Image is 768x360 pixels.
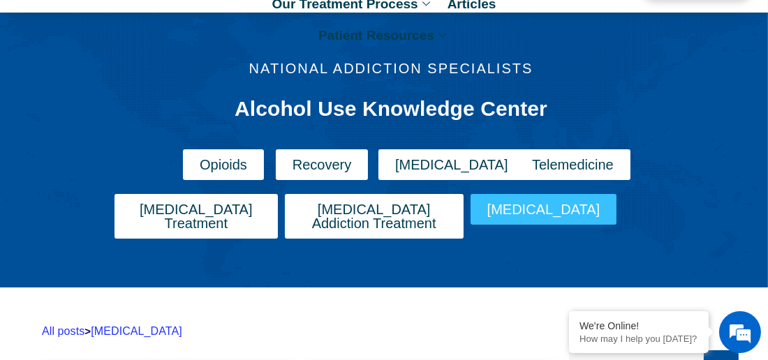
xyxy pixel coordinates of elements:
[183,149,264,180] a: Opioids
[115,194,278,239] a: [MEDICAL_DATA] Treatment
[276,149,368,180] a: Recovery
[395,158,508,172] span: [MEDICAL_DATA]
[378,149,525,180] a: [MEDICAL_DATA]
[311,20,457,51] a: Patient Resources
[579,333,698,344] p: How may I help you today?
[177,96,605,121] h1: Alcohol Use Knowledge Center
[42,325,84,337] a: All posts
[471,194,617,225] a: [MEDICAL_DATA]
[302,202,447,230] span: [MEDICAL_DATA] Addiction Treatment
[200,158,247,172] span: Opioids
[579,320,698,331] div: We're Online!
[487,202,600,216] span: [MEDICAL_DATA]
[42,322,555,340] p: >
[131,202,261,230] span: [MEDICAL_DATA] Treatment
[293,158,351,172] span: Recovery
[515,149,630,180] a: Telemedicine
[91,325,182,337] a: [MEDICAL_DATA]
[108,61,674,75] p: national addiction specialists
[285,194,464,239] a: [MEDICAL_DATA] Addiction Treatment
[532,158,614,172] span: Telemedicine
